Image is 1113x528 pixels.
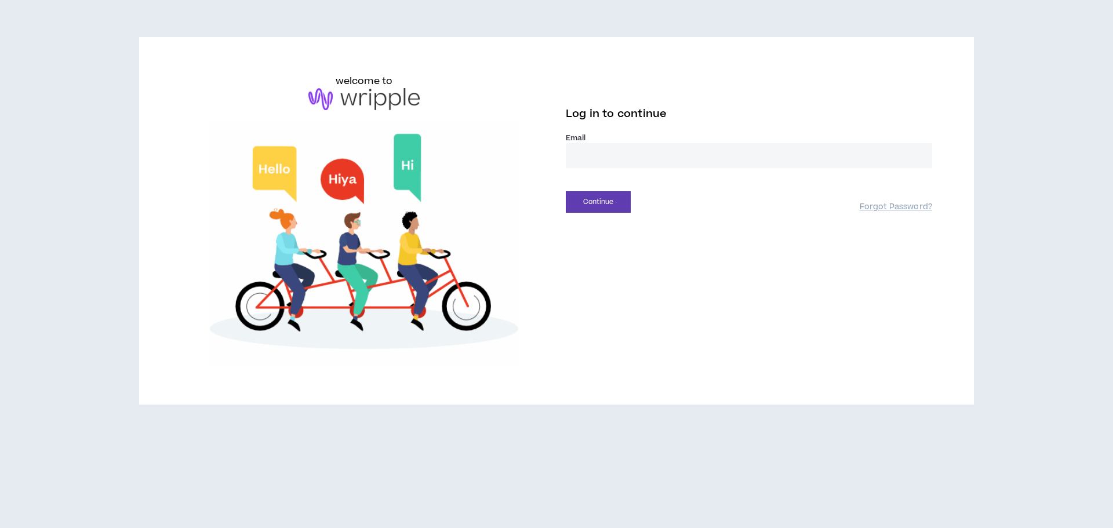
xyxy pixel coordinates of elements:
[566,133,932,143] label: Email
[308,88,420,110] img: logo-brand.png
[181,122,547,367] img: Welcome to Wripple
[566,107,667,121] span: Log in to continue
[336,74,393,88] h6: welcome to
[566,191,631,213] button: Continue
[860,202,932,213] a: Forgot Password?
